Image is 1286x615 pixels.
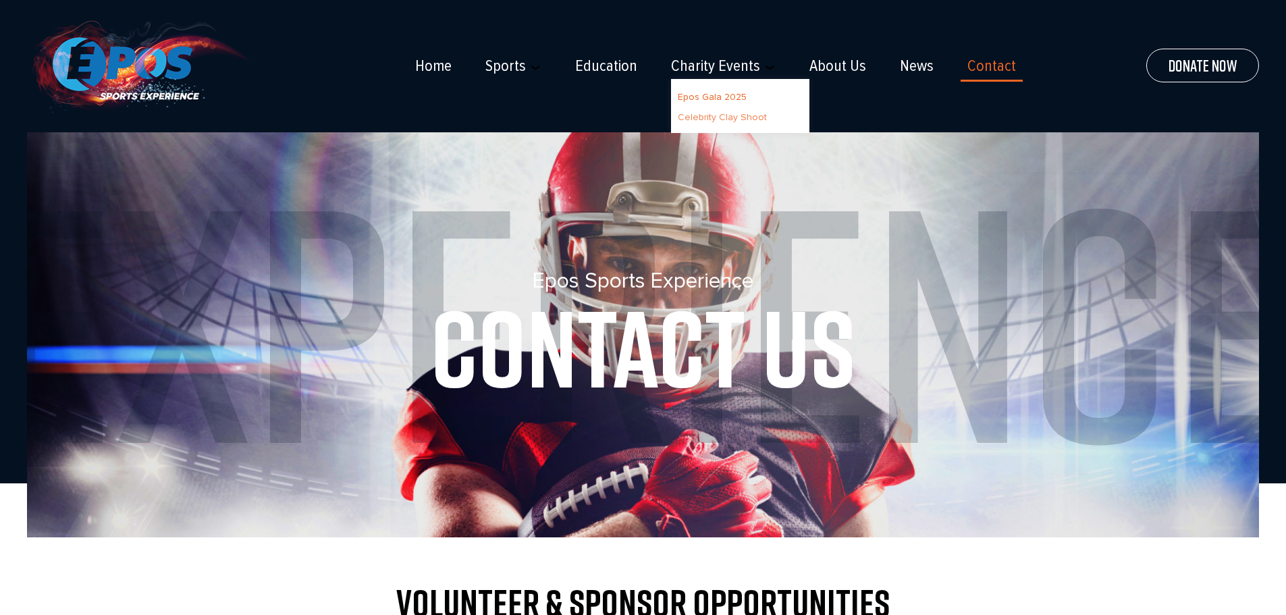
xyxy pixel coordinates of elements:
[967,57,1016,76] a: Contact
[54,268,1232,294] h5: Epos Sports Experience
[575,57,637,76] a: Education
[678,91,747,103] a: Epos Gala 2025
[900,57,934,76] a: News
[671,57,760,76] a: Charity Events
[1146,49,1259,82] a: Donate Now
[809,57,866,76] a: About Us
[485,57,526,76] a: Sports
[54,294,1232,402] h1: Contact Us
[415,57,452,76] a: Home
[678,111,767,123] a: Celebrity Clay Shoot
